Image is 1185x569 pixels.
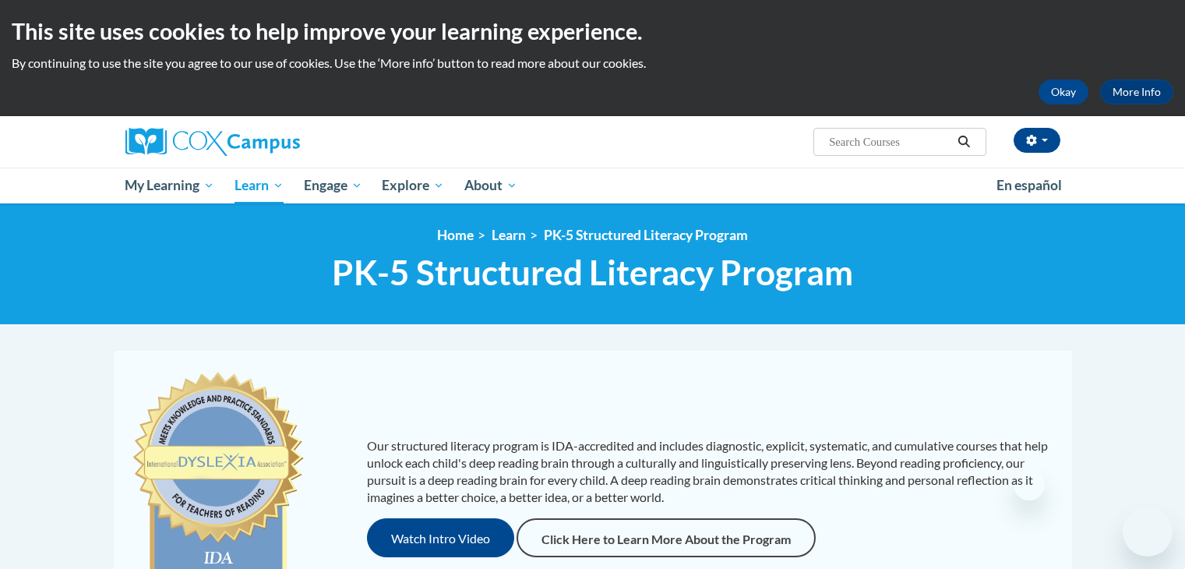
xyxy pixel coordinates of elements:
[1100,80,1173,104] a: More Info
[367,518,514,557] button: Watch Intro Video
[1039,80,1088,104] button: Okay
[367,437,1056,506] p: Our structured literacy program is IDA-accredited and includes diagnostic, explicit, systematic, ...
[517,518,816,557] a: Click Here to Learn More About the Program
[102,168,1084,203] div: Main menu
[125,176,214,195] span: My Learning
[464,176,517,195] span: About
[986,169,1072,202] a: En español
[12,16,1173,47] h2: This site uses cookies to help improve your learning experience.
[492,227,526,243] a: Learn
[827,133,952,151] input: Search Courses
[332,252,853,293] span: PK-5 Structured Literacy Program
[437,227,474,243] a: Home
[952,133,975,151] button: Search
[235,176,284,195] span: Learn
[294,168,372,203] a: Engage
[996,177,1062,193] span: En español
[224,168,294,203] a: Learn
[454,168,527,203] a: About
[125,128,300,156] img: Cox Campus
[12,55,1173,72] p: By continuing to use the site you agree to our use of cookies. Use the ‘More info’ button to read...
[125,128,421,156] a: Cox Campus
[544,227,748,243] a: PK-5 Structured Literacy Program
[372,168,454,203] a: Explore
[382,176,444,195] span: Explore
[1014,128,1060,153] button: Account Settings
[1123,507,1173,557] iframe: Button to launch messaging window
[1014,469,1045,500] iframe: Close message
[115,168,225,203] a: My Learning
[304,176,362,195] span: Engage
